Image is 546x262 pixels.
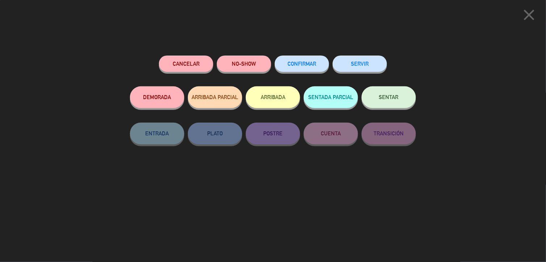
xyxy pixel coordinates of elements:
button: close [518,5,541,27]
span: SENTAR [379,94,399,100]
button: SENTAR [362,86,416,108]
button: TRANSICIÓN [362,123,416,144]
button: ENTRADA [130,123,184,144]
span: CONFIRMAR [287,61,316,67]
button: CONFIRMAR [275,56,329,72]
button: ARRIBADA [246,86,300,108]
button: NO-SHOW [217,56,271,72]
span: ARRIBADA PARCIAL [192,94,239,100]
button: PLATO [188,123,242,144]
button: Cancelar [159,56,213,72]
button: ARRIBADA PARCIAL [188,86,242,108]
i: close [520,6,538,24]
button: POSTRE [246,123,300,144]
button: SENTADA PARCIAL [304,86,358,108]
button: DEMORADA [130,86,184,108]
button: SERVIR [333,56,387,72]
button: CUENTA [304,123,358,144]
